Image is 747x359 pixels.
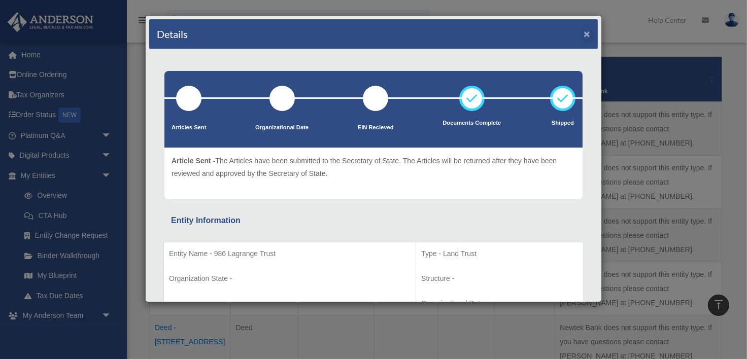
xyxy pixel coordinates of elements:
[584,28,590,39] button: ×
[172,155,575,179] p: The Articles have been submitted to the Secretary of State. The Articles will be returned after t...
[421,272,578,285] p: Structure -
[421,297,578,310] p: Organizational Date -
[169,247,411,260] p: Entity Name - 986 Lagrange Trust
[172,157,215,165] span: Article Sent -
[550,118,575,128] p: Shipped
[421,247,578,260] p: Type - Land Trust
[169,272,411,285] p: Organization State -
[443,118,501,128] p: Documents Complete
[157,27,188,41] h4: Details
[255,123,309,133] p: Organizational Date
[358,123,394,133] p: EIN Recieved
[171,213,576,228] div: Entity Information
[172,123,206,133] p: Articles Sent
